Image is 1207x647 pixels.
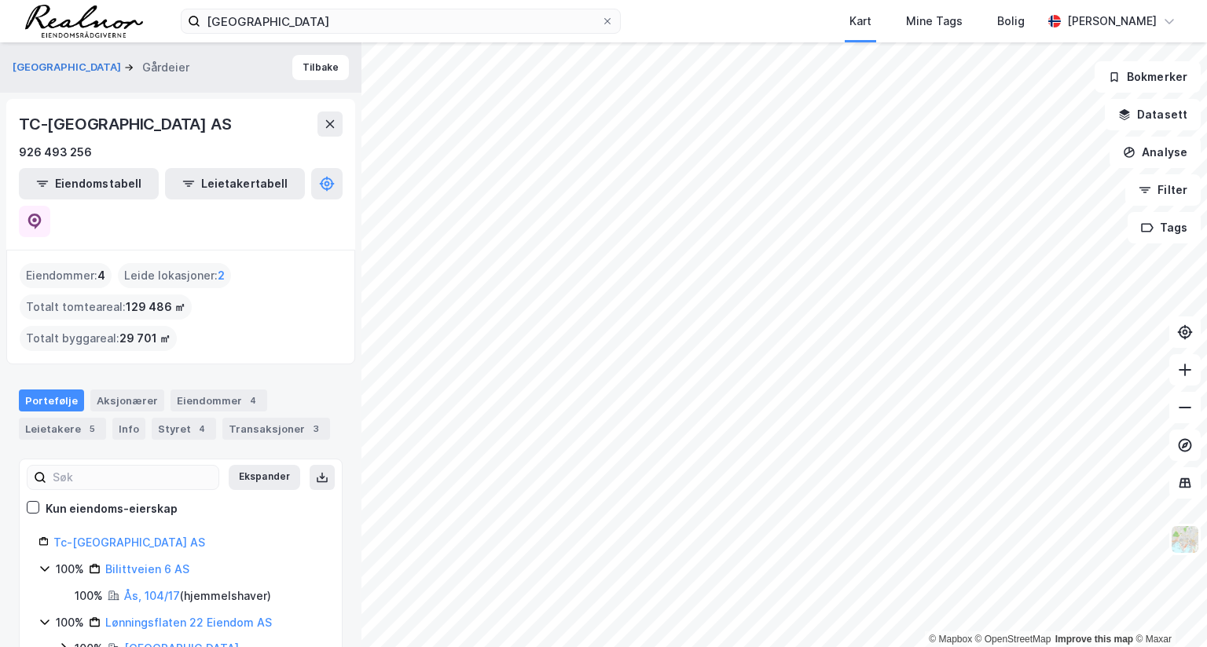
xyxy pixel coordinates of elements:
[200,9,601,33] input: Søk på adresse, matrikkel, gårdeiere, leietakere eller personer
[1110,137,1201,168] button: Analyse
[19,418,106,440] div: Leietakere
[1128,572,1207,647] iframe: Chat Widget
[292,55,349,80] button: Tilbake
[975,634,1051,645] a: OpenStreetMap
[19,389,84,411] div: Portefølje
[997,12,1025,31] div: Bolig
[46,466,218,489] input: Søk
[1170,525,1200,554] img: Z
[20,294,192,320] div: Totalt tomteareal :
[194,421,210,437] div: 4
[75,587,103,605] div: 100%
[152,418,216,440] div: Styret
[124,587,271,605] div: ( hjemmelshaver )
[1128,212,1201,243] button: Tags
[849,12,871,31] div: Kart
[46,499,178,518] div: Kun eiendoms-eierskap
[1067,12,1157,31] div: [PERSON_NAME]
[19,111,234,137] div: TC-[GEOGRAPHIC_DATA] AS
[105,562,189,576] a: Bilittveien 6 AS
[1125,174,1201,206] button: Filter
[19,143,92,162] div: 926 493 256
[1105,99,1201,130] button: Datasett
[126,298,185,316] span: 129 486 ㎡
[118,263,231,288] div: Leide lokasjoner :
[97,266,105,285] span: 4
[308,421,324,437] div: 3
[1055,634,1133,645] a: Improve this map
[124,589,180,602] a: Ås, 104/17
[112,418,145,440] div: Info
[245,393,261,408] div: 4
[19,168,159,199] button: Eiendomstabell
[142,58,189,77] div: Gårdeier
[84,421,100,437] div: 5
[20,263,112,288] div: Eiendommer :
[229,465,300,490] button: Ekspander
[90,389,164,411] div: Aksjonærer
[119,329,171,348] span: 29 701 ㎡
[218,266,225,285] span: 2
[56,560,84,579] div: 100%
[171,389,267,411] div: Eiendommer
[105,616,272,629] a: Lønningsflaten 22 Eiendom AS
[1128,572,1207,647] div: Kontrollprogram for chat
[20,326,177,351] div: Totalt byggareal :
[13,60,124,75] button: [GEOGRAPHIC_DATA]
[222,418,330,440] div: Transaksjoner
[906,12,963,31] div: Mine Tags
[929,634,972,645] a: Mapbox
[1095,61,1201,93] button: Bokmerker
[165,168,305,199] button: Leietakertabell
[25,5,143,38] img: realnor-logo.934646d98de889bb5806.png
[56,613,84,632] div: 100%
[53,536,205,549] a: Tc-[GEOGRAPHIC_DATA] AS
